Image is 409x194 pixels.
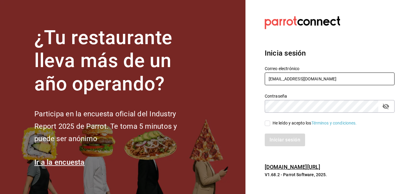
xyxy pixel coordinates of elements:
h1: ¿Tu restaurante lleva más de un año operando? [34,26,197,96]
button: passwordField [381,101,391,112]
h2: Participa en la encuesta oficial del Industry Report 2025 de Parrot. Te toma 5 minutos y puede se... [34,108,197,145]
p: V1.68.2 - Parrot Software, 2025. [265,172,395,178]
label: Correo electrónico [265,66,395,70]
div: He leído y acepto los [273,120,357,126]
a: Ir a la encuesta [34,158,85,167]
h3: Inicia sesión [265,48,395,59]
input: Ingresa tu correo electrónico [265,73,395,85]
a: [DOMAIN_NAME][URL] [265,164,320,170]
label: Contraseña [265,94,395,98]
a: Términos y condiciones. [311,121,357,125]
